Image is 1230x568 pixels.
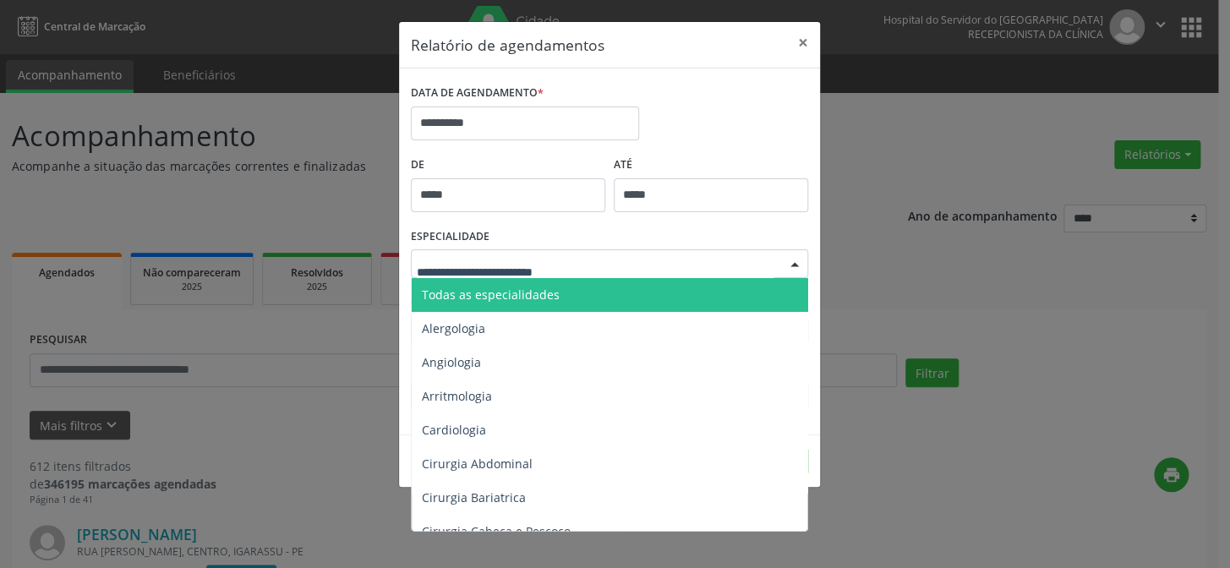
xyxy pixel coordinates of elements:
[422,523,571,539] span: Cirurgia Cabeça e Pescoço
[411,80,544,106] label: DATA DE AGENDAMENTO
[422,422,486,438] span: Cardiologia
[411,152,605,178] label: De
[422,320,485,336] span: Alergologia
[411,224,489,250] label: ESPECIALIDADE
[422,287,560,303] span: Todas as especialidades
[422,456,533,472] span: Cirurgia Abdominal
[614,152,808,178] label: ATÉ
[411,34,604,56] h5: Relatório de agendamentos
[422,354,481,370] span: Angiologia
[786,22,820,63] button: Close
[422,489,526,505] span: Cirurgia Bariatrica
[422,388,492,404] span: Arritmologia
